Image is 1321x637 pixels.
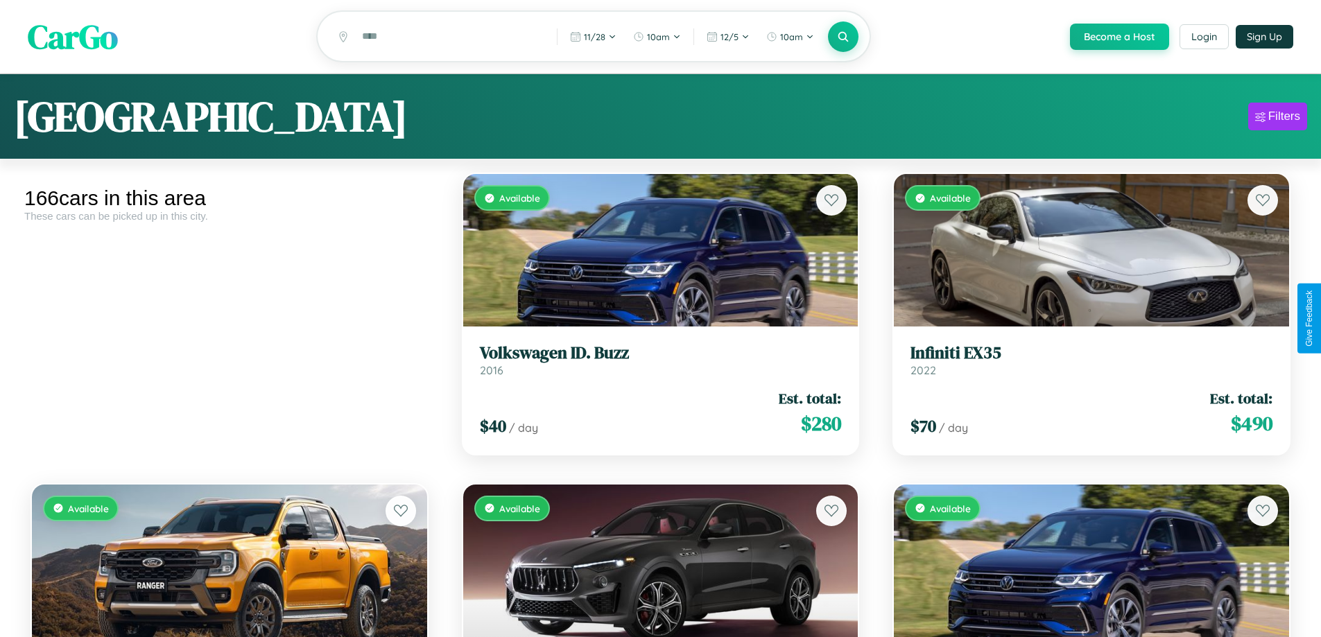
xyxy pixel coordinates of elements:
button: 10am [626,26,688,48]
span: $ 70 [910,415,936,437]
span: Available [930,503,971,514]
a: Infiniti EX352022 [910,343,1272,377]
span: $ 40 [480,415,506,437]
span: Available [930,192,971,204]
h3: Infiniti EX35 [910,343,1272,363]
button: Filters [1248,103,1307,130]
button: Become a Host [1070,24,1169,50]
span: Available [499,503,540,514]
span: Est. total: [779,388,841,408]
span: / day [509,421,538,435]
a: Volkswagen ID. Buzz2016 [480,343,842,377]
span: 10am [647,31,670,42]
div: Give Feedback [1304,290,1314,347]
button: Login [1180,24,1229,49]
span: / day [939,421,968,435]
span: CarGo [28,14,118,60]
span: 2016 [480,363,503,377]
span: 2022 [910,363,936,377]
span: $ 280 [801,410,841,437]
button: Sign Up [1236,25,1293,49]
h1: [GEOGRAPHIC_DATA] [14,88,408,145]
div: 166 cars in this area [24,186,435,210]
span: 10am [780,31,803,42]
h3: Volkswagen ID. Buzz [480,343,842,363]
button: 11/28 [563,26,623,48]
div: These cars can be picked up in this city. [24,210,435,222]
span: 12 / 5 [720,31,739,42]
div: Filters [1268,110,1300,123]
span: Available [499,192,540,204]
button: 12/5 [700,26,757,48]
button: 10am [759,26,821,48]
span: 11 / 28 [584,31,605,42]
span: Available [68,503,109,514]
span: $ 490 [1231,410,1272,437]
span: Est. total: [1210,388,1272,408]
